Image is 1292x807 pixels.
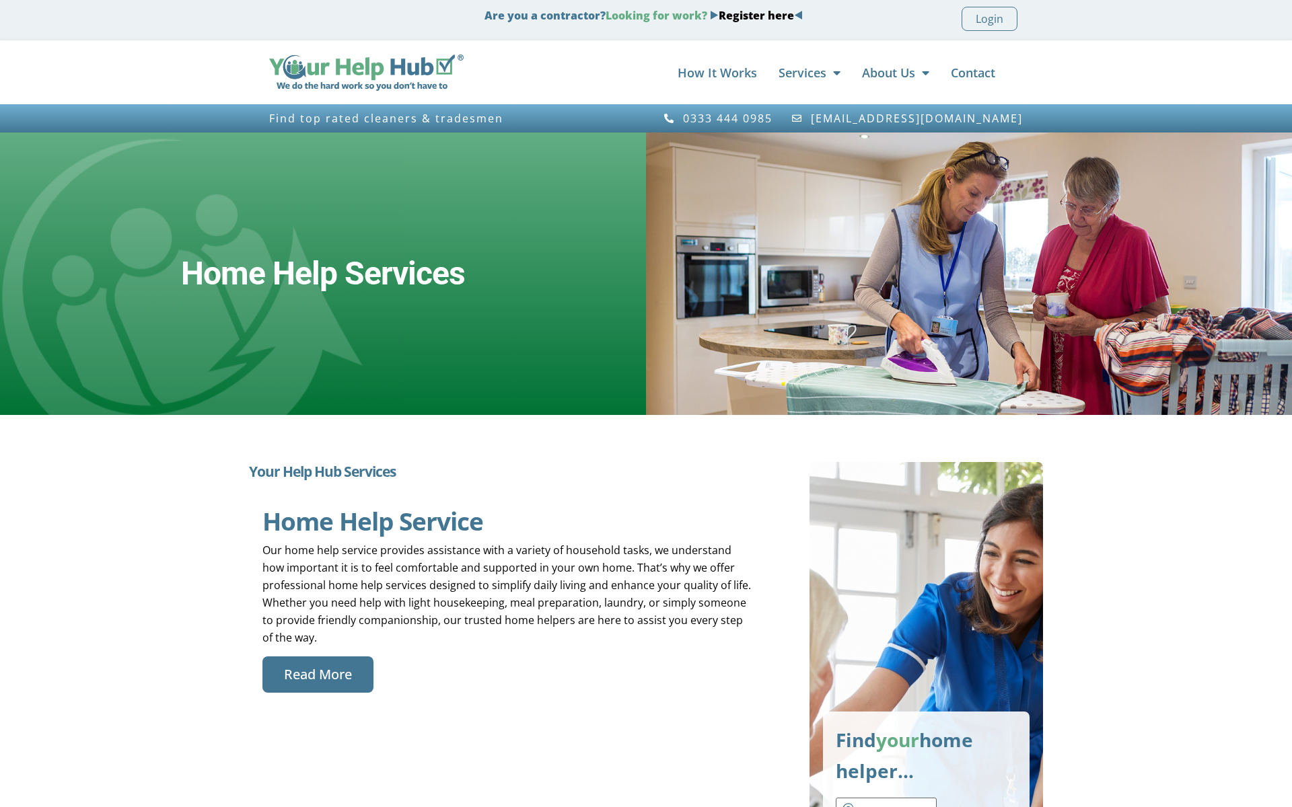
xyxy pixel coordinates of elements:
h2: Home Help Services [181,254,465,293]
span: Looking for work? [606,8,707,23]
a: Contact [951,59,995,86]
img: Your Help Hub Wide Logo [269,54,464,91]
img: Blue Arrow - Right [710,11,719,20]
a: 0333 444 0985 [663,112,773,124]
span: 0333 444 0985 [680,112,773,124]
img: Blue Arrow - Left [794,11,803,20]
p: Find home helper… [836,724,1017,786]
p: Our home help service provides assistance with a variety of household tasks, we understand how im... [262,541,756,646]
h3: Find top rated cleaners & tradesmen [269,112,639,124]
a: How It Works [678,59,757,86]
span: [EMAIL_ADDRESS][DOMAIN_NAME] [808,112,1023,124]
h2: Your Help Hub Services [249,462,769,481]
a: About Us [862,59,929,86]
strong: Are you a contractor? [485,8,803,23]
a: Services [779,59,840,86]
a: [EMAIL_ADDRESS][DOMAIN_NAME] [791,112,1024,124]
a: Login [962,7,1017,31]
span: Read More [284,664,352,685]
h2: Home Help Service [262,508,756,535]
a: Read More [262,656,373,693]
span: Login [976,10,1003,28]
span: your [876,727,919,753]
a: Register here [719,8,794,23]
nav: Menu [477,59,995,86]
